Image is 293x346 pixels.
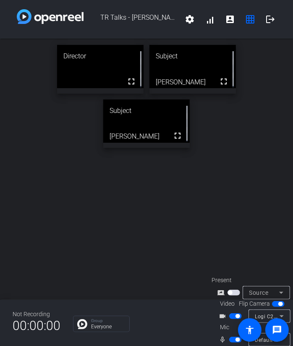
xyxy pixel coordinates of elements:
[77,319,87,329] img: Chat Icon
[84,9,180,29] span: TR Talks - [PERSON_NAME]
[13,310,60,319] div: Not Recording
[91,324,125,329] p: Everyone
[219,76,229,86] mat-icon: fullscreen
[249,289,269,296] span: Source
[91,319,125,323] p: Group
[239,299,270,308] span: Flip Camera
[265,14,275,24] mat-icon: logout
[13,315,60,336] span: 00:00:00
[217,288,228,298] mat-icon: screen_share_outline
[220,299,235,308] span: Video
[272,325,282,335] mat-icon: message
[225,14,235,24] mat-icon: account_box
[57,45,144,68] div: Director
[126,76,136,86] mat-icon: fullscreen
[200,9,220,29] button: signal_cellular_alt
[185,14,195,24] mat-icon: settings
[245,14,255,24] mat-icon: grid_on
[173,131,183,141] mat-icon: fullscreen
[219,335,229,345] mat-icon: mic_none
[149,45,236,68] div: Subject
[245,325,255,335] mat-icon: accessibility
[17,9,84,24] img: white-gradient.svg
[103,100,190,122] div: Subject
[219,311,229,321] mat-icon: videocam_outline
